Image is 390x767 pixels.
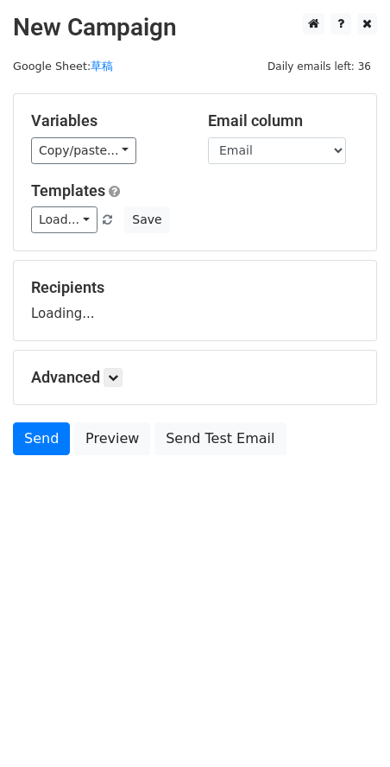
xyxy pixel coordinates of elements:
a: Daily emails left: 36 [261,60,377,73]
a: 草稿 [91,60,113,73]
div: Loading... [31,278,359,323]
h2: New Campaign [13,13,377,42]
h5: Advanced [31,368,359,387]
a: Templates [31,181,105,200]
a: Preview [74,422,150,455]
small: Google Sheet: [13,60,113,73]
span: Daily emails left: 36 [261,57,377,76]
a: Copy/paste... [31,137,136,164]
a: Load... [31,206,97,233]
h5: Variables [31,111,182,130]
button: Save [124,206,169,233]
h5: Recipients [31,278,359,297]
a: Send [13,422,70,455]
h5: Email column [208,111,359,130]
a: Send Test Email [154,422,286,455]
